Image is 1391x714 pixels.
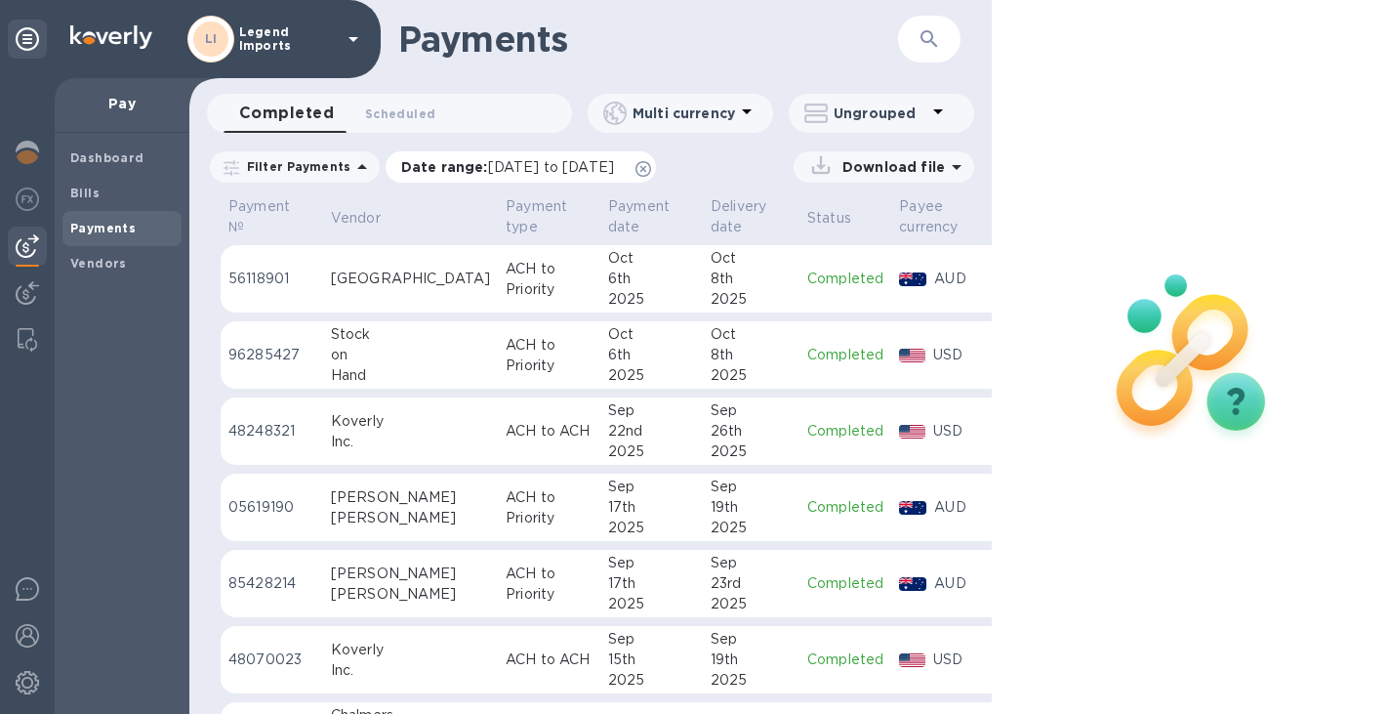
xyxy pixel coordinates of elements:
[608,421,695,441] div: 22nd
[70,256,127,271] b: Vendors
[331,269,490,289] div: [GEOGRAPHIC_DATA]
[331,208,406,229] span: Vendor
[899,425,925,439] img: USD
[228,650,315,670] p: 48070023
[834,104,926,123] p: Ungrouped
[331,487,490,508] div: [PERSON_NAME]
[608,324,695,345] div: Oct
[608,400,695,421] div: Sep
[608,573,695,594] div: 17th
[807,497,883,518] p: Completed
[331,365,490,386] div: Hand
[633,104,735,123] p: Multi currency
[933,345,983,365] p: USD
[331,324,490,345] div: Stock
[331,411,490,432] div: Koverly
[70,221,136,235] b: Payments
[899,273,926,286] img: AUD
[608,553,695,573] div: Sep
[398,19,898,60] h1: Payments
[331,432,490,452] div: Inc.
[835,157,945,177] p: Download file
[506,259,593,300] p: ACH to Priority
[934,573,983,594] p: AUD
[608,650,695,670] div: 15th
[506,487,593,528] p: ACH to Priority
[608,289,695,310] div: 2025
[228,345,315,365] p: 96285427
[228,421,315,441] p: 48248321
[608,629,695,650] div: Sep
[899,196,958,237] p: Payee currency
[933,421,983,441] p: USD
[711,518,792,538] div: 2025
[608,196,695,237] span: Payment date
[70,94,174,113] p: Pay
[711,324,792,345] div: Oct
[386,151,656,183] div: Date range:[DATE] to [DATE]
[506,196,593,237] span: Payment type
[506,335,593,376] p: ACH to Priority
[608,248,695,269] div: Oct
[711,248,792,269] div: Oct
[807,421,883,441] p: Completed
[506,650,593,670] p: ACH to ACH
[331,584,490,605] div: [PERSON_NAME]
[807,208,877,229] span: Status
[807,650,883,670] p: Completed
[205,31,218,46] b: LI
[331,564,490,584] div: [PERSON_NAME]
[228,196,290,237] p: Payment №
[401,157,624,177] p: Date range :
[506,421,593,441] p: ACH to ACH
[608,594,695,614] div: 2025
[608,196,670,237] p: Payment date
[711,421,792,441] div: 26th
[899,577,926,591] img: AUD
[711,441,792,462] div: 2025
[711,196,766,237] p: Delivery date
[16,188,39,211] img: Foreign exchange
[608,441,695,462] div: 2025
[899,196,983,237] span: Payee currency
[711,269,792,289] div: 8th
[899,501,926,515] img: AUD
[228,497,315,518] p: 05619190
[239,158,350,175] p: Filter Payments
[228,196,315,237] span: Payment №
[488,159,614,175] span: [DATE] to [DATE]
[934,269,983,289] p: AUD
[711,196,792,237] span: Delivery date
[239,25,337,53] p: Legend Imports
[239,100,334,127] span: Completed
[365,104,435,124] span: Scheduled
[934,497,983,518] p: AUD
[807,269,883,289] p: Completed
[608,477,695,497] div: Sep
[899,349,925,362] img: USD
[711,670,792,691] div: 2025
[807,208,851,229] p: Status
[331,345,490,365] div: on
[331,508,490,528] div: [PERSON_NAME]
[608,670,695,691] div: 2025
[807,345,883,365] p: Completed
[608,269,695,289] div: 6th
[711,573,792,594] div: 23rd
[228,573,315,594] p: 85428214
[331,208,381,229] p: Vendor
[711,477,792,497] div: Sep
[70,150,144,165] b: Dashboard
[711,650,792,670] div: 19th
[711,553,792,573] div: Sep
[608,518,695,538] div: 2025
[506,564,593,605] p: ACH to Priority
[933,650,983,670] p: USD
[711,365,792,386] div: 2025
[608,497,695,518] div: 17th
[70,25,152,49] img: Logo
[70,186,100,200] b: Bills
[807,573,883,594] p: Completed
[608,345,695,365] div: 6th
[711,345,792,365] div: 8th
